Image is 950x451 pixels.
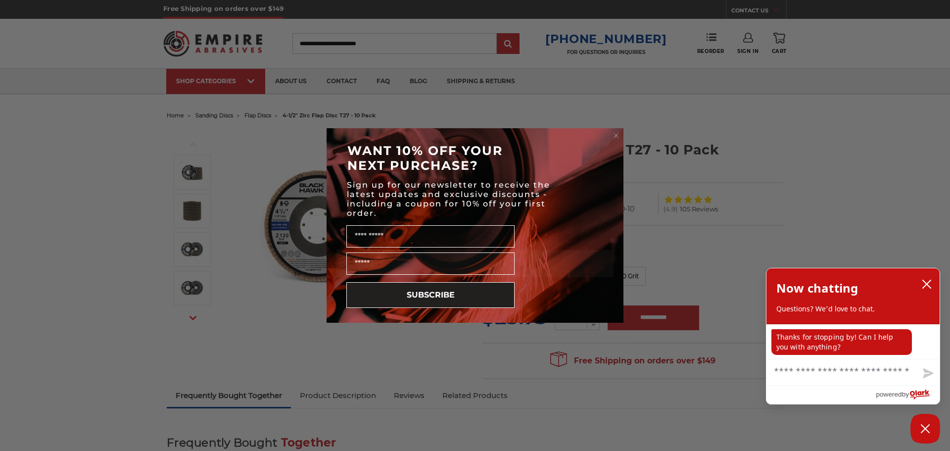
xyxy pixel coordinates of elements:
[876,386,940,404] a: Powered by Olark
[347,143,503,173] span: WANT 10% OFF YOUR NEXT PURCHASE?
[346,282,515,308] button: SUBSCRIBE
[910,414,940,444] button: Close Chatbox
[919,277,935,292] button: close chatbox
[347,180,550,218] span: Sign up for our newsletter to receive the latest updates and exclusive discounts - including a co...
[766,324,940,359] div: chat
[902,388,909,401] span: by
[771,329,912,355] p: Thanks for stopping by! Can I help you with anything?
[776,278,858,298] h2: Now chatting
[346,252,515,275] input: Email
[776,304,930,314] p: Questions? We'd love to chat.
[915,362,940,385] button: Send message
[611,131,621,141] button: Close dialog
[876,388,902,401] span: powered
[766,268,940,404] div: olark chatbox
